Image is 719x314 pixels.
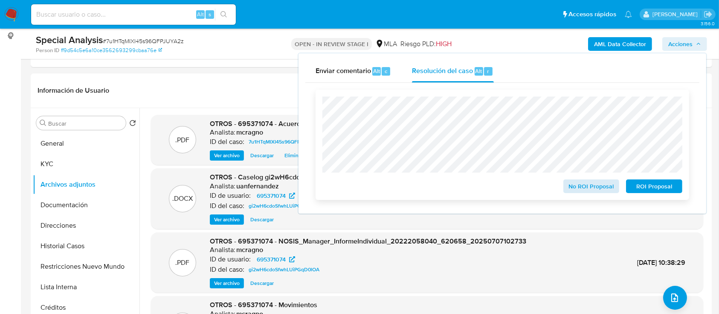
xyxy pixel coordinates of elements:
[668,37,693,51] span: Acciones
[246,150,278,161] button: Descargar
[569,180,614,192] span: No ROI Proposal
[400,39,452,49] span: Riesgo PLD:
[662,37,707,51] button: Acciones
[33,154,139,174] button: KYC
[280,150,307,161] button: Eliminar
[701,20,715,27] span: 3.156.0
[245,201,323,211] a: gi2wH6cdoSfwhLUiPGqD0lOA
[36,33,103,47] b: Special Analysis
[209,10,211,18] span: s
[594,37,646,51] b: AML Data Collector
[236,128,263,137] h6: mcragno
[375,39,397,49] div: MLA
[250,279,274,288] span: Descargar
[210,265,244,274] p: ID del caso:
[40,120,46,126] button: Buscar
[176,258,190,267] p: .PDF
[210,182,235,191] p: Analista:
[632,180,676,192] span: ROI Proposal
[210,191,251,200] p: ID de usuario:
[33,236,139,256] button: Historial Casos
[245,264,323,275] a: gi2wH6cdoSfwhLUiPGqD0lOA
[588,37,652,51] button: AML Data Collector
[38,86,109,95] h1: Información de Usuario
[214,279,240,288] span: Ver archivo
[31,9,236,20] input: Buscar usuario o caso...
[249,201,319,211] span: gi2wH6cdoSfwhLUiPGqD0lOA
[245,137,322,147] a: 7u1HTqMIXI45s96QFPJUYA2z
[284,151,303,160] span: Eliminar
[475,67,482,75] span: Alt
[33,133,139,154] button: General
[249,137,318,147] span: 7u1HTqMIXI45s96QFPJUYA2z
[250,215,274,224] span: Descargar
[210,214,244,225] button: Ver archivo
[197,10,204,18] span: Alt
[412,66,473,76] span: Resolución del caso
[637,258,685,267] span: [DATE] 10:38:29
[252,254,300,264] a: 695371074
[385,67,387,75] span: c
[129,120,136,129] button: Volver al orden por defecto
[316,66,371,76] span: Enviar comentario
[652,10,701,18] p: marielabelen.cragno@mercadolibre.com
[210,128,235,137] p: Analista:
[210,138,244,146] p: ID del caso:
[568,10,616,19] span: Accesos rápidos
[210,172,437,182] span: OTROS - Caselog gi2wH6cdoSfwhLUiPGqD0lOA_2025_06_19_03_51_32
[257,191,286,201] span: 695371074
[33,215,139,236] button: Direcciones
[625,11,632,18] a: Notificaciones
[210,202,244,210] p: ID del caso:
[210,246,235,254] p: Analista:
[61,47,162,54] a: ff9d54c5e6a10ce3562693299cbaa76e
[252,191,300,201] a: 695371074
[250,151,274,160] span: Descargar
[487,67,489,75] span: r
[373,67,380,75] span: Alt
[33,277,139,297] button: Lista Interna
[33,256,139,277] button: Restricciones Nuevo Mundo
[33,174,139,195] button: Archivos adjuntos
[236,182,279,191] h6: uanfernandez
[704,10,713,19] a: Salir
[210,119,344,129] span: OTROS - 695371074 - Acuerdo cese laboral
[172,194,193,203] p: .DOCX
[246,278,278,288] button: Descargar
[249,264,319,275] span: gi2wH6cdoSfwhLUiPGqD0lOA
[210,278,244,288] button: Ver archivo
[663,286,687,310] button: upload-file
[210,255,251,264] p: ID de usuario:
[48,120,122,127] input: Buscar
[246,214,278,225] button: Descargar
[176,135,190,145] p: .PDF
[214,151,240,160] span: Ver archivo
[291,38,372,50] p: OPEN - IN REVIEW STAGE I
[210,300,317,310] span: OTROS - 695371074 - Movimientos
[436,39,452,49] span: HIGH
[236,246,263,254] h6: mcragno
[36,47,59,54] b: Person ID
[626,179,682,193] button: ROI Proposal
[210,150,244,161] button: Ver archivo
[103,37,184,45] span: # 7u1HTqMIXI45s96QFPJUYA2z
[33,195,139,215] button: Documentación
[215,9,232,21] button: search-icon
[257,254,286,264] span: 695371074
[214,215,240,224] span: Ver archivo
[563,179,620,193] button: No ROI Proposal
[210,236,526,246] span: OTROS - 695371074 - NOSIS_Manager_InformeIndividual_20222058040_620658_20250707102733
